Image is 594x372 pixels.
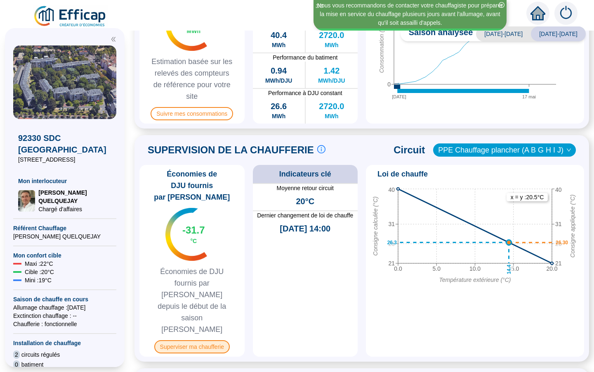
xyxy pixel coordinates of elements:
[13,312,116,320] span: Exctinction chauffage : --
[372,197,379,256] tspan: Consigne calculée (°C)
[13,295,116,303] span: Saison de chauffe en cours
[318,76,345,85] span: MWh/DJU
[13,224,116,232] span: Référent Chauffage
[476,26,531,41] span: [DATE]-[DATE]
[154,340,230,353] span: Superviser ma chaufferie
[21,351,60,359] span: circuits régulés
[151,107,233,120] span: Suivre mes consommations
[253,53,358,62] span: Performance du batiment
[555,221,562,228] tspan: 31
[271,100,287,112] span: 26.6
[394,265,402,272] tspan: 0.0
[506,265,512,274] text: 14.4
[13,232,116,241] span: [PERSON_NAME] QUELQUEJAY
[394,143,425,157] span: Circuit
[13,351,20,359] span: 2
[569,195,576,258] tspan: Consigne appliquée (°C)
[433,265,441,272] tspan: 5.0
[13,360,20,369] span: 0
[187,27,200,35] span: MWh
[13,251,116,260] span: Mon confort cible
[566,148,571,153] span: down
[325,112,338,120] span: MWh
[439,277,511,283] tspan: Température extérieure (°C)
[296,196,314,207] span: 20°C
[18,155,111,164] span: [STREET_ADDRESS]
[18,132,111,155] span: 92330 SDC [GEOGRAPHIC_DATA]
[499,2,504,8] span: close-circle
[21,360,44,369] span: batiment
[25,260,53,268] span: Maxi : 22 °C
[323,65,339,76] span: 1.42
[271,65,287,76] span: 0.94
[148,143,314,157] span: SUPERVISION DE LA CHAUFFERIE
[388,241,395,247] tspan: 26
[325,41,338,49] span: MWh
[555,241,562,247] tspan: 26
[253,211,358,219] span: Dernier changement de loi de chauffe
[388,260,395,267] tspan: 21
[190,237,197,245] span: °C
[316,3,323,9] i: 3 / 3
[438,144,571,156] span: PPE Chauffage plancher (A B G H I J)
[143,266,241,335] span: Économies de DJU fournis par [PERSON_NAME] depuis le début de la saison [PERSON_NAME]
[531,26,586,41] span: [DATE]-[DATE]
[182,224,205,237] span: -31.7
[279,168,331,180] span: Indicateurs clé
[271,29,287,41] span: 40.4
[387,240,397,246] text: 26.3
[253,184,358,192] span: Moyenne retour circuit
[265,76,292,85] span: MWh/DJU
[143,56,241,102] span: Estimation basée sur les relevés des compteurs de référence pour votre site
[401,26,473,41] span: Saison analysée
[253,89,358,97] span: Performance à DJU constant
[143,168,241,203] span: Économies de DJU fournis par [PERSON_NAME]
[522,94,536,99] tspan: 17 mai
[554,2,577,25] img: alerts
[25,276,52,284] span: Mini : 19 °C
[388,221,395,228] tspan: 31
[555,186,562,193] tspan: 40
[18,177,111,185] span: Mon interlocuteur
[13,339,116,347] span: Installation de chauffage
[469,265,481,272] tspan: 10.0
[111,36,116,42] span: double-left
[319,29,344,41] span: 2720.0
[13,303,116,312] span: Allumage chauffage : [DATE]
[33,5,108,28] img: efficap energie logo
[280,223,330,234] span: [DATE] 14:00
[315,1,505,27] div: Nous vous recommandons de contacter votre chauffagiste pour préparer la mise en service du chauff...
[25,268,54,276] span: Cible : 20 °C
[272,41,285,49] span: MWh
[165,208,207,261] img: indicateur températures
[18,190,35,212] img: Chargé d'affaires
[392,94,406,99] tspan: [DATE]
[38,205,111,213] span: Chargé d'affaires
[508,265,519,272] tspan: 15.0
[38,188,111,205] span: [PERSON_NAME] QUELQUEJAY
[378,15,385,73] tspan: Consommation (MWh)
[530,6,545,21] span: home
[511,194,544,200] text: x = y : 20.5 °C
[272,112,285,120] span: MWh
[556,240,568,246] text: 26.30
[387,81,391,88] tspan: 0
[317,145,325,153] span: info-circle
[377,168,428,180] span: Loi de chauffe
[319,100,344,112] span: 2720.0
[13,320,116,328] span: Chaufferie : fonctionnelle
